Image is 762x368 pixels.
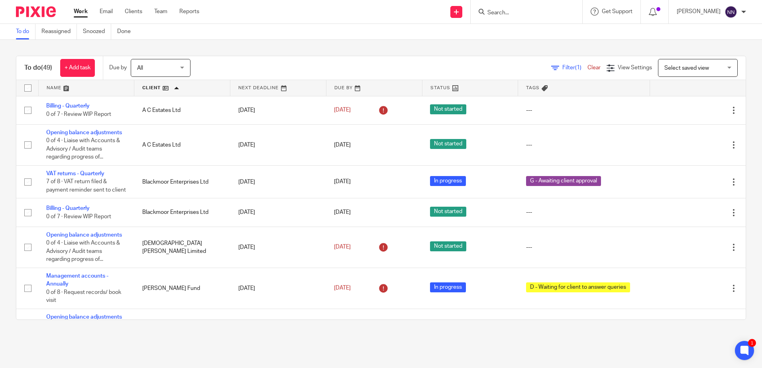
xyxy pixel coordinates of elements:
[134,124,230,165] td: A C Estates Ltd
[430,282,466,292] span: In progress
[430,241,466,251] span: Not started
[46,138,120,160] span: 0 of 4 · Liaise with Accounts & Advisory / Audit teams regarding progress of...
[587,65,601,70] a: Clear
[526,106,642,114] div: ---
[526,243,642,251] div: ---
[46,206,90,211] a: Billing - Quarterly
[46,273,108,287] a: Management accounts - Annually
[664,65,709,71] span: Select saved view
[125,8,142,16] a: Clients
[334,286,351,291] span: [DATE]
[41,65,52,71] span: (49)
[46,179,126,193] span: 7 of 8 · VAT return filed & payment reminder sent to client
[134,165,230,198] td: Blackmoor Enterprises Ltd
[134,268,230,309] td: [PERSON_NAME] Fund
[46,130,122,135] a: Opening balance adjustments
[526,141,642,149] div: ---
[46,232,122,238] a: Opening balance adjustments
[677,8,721,16] p: [PERSON_NAME]
[117,24,137,39] a: Done
[154,8,167,16] a: Team
[179,8,199,16] a: Reports
[134,309,230,350] td: Dare Warwick (Properties) Limited
[230,124,326,165] td: [DATE]
[575,65,581,70] span: (1)
[526,282,630,292] span: D - Waiting for client to answer queries
[230,198,326,227] td: [DATE]
[46,214,111,219] span: 0 of 7 · Review WIP Report
[526,176,601,186] span: G - Awaiting client approval
[137,65,143,71] span: All
[748,339,756,347] div: 1
[334,179,351,185] span: [DATE]
[430,207,466,217] span: Not started
[430,176,466,186] span: In progress
[46,171,104,176] a: VAT returns - Quarterly
[602,9,632,14] span: Get Support
[46,290,121,303] span: 0 of 8 · Request records/ book visit
[134,227,230,268] td: [DEMOGRAPHIC_DATA][PERSON_NAME] Limited
[230,165,326,198] td: [DATE]
[230,309,326,350] td: [DATE]
[334,142,351,148] span: [DATE]
[134,96,230,124] td: A C Estates Ltd
[60,59,95,77] a: + Add task
[46,240,120,262] span: 0 of 4 · Liaise with Accounts & Advisory / Audit teams regarding progress of...
[334,245,351,250] span: [DATE]
[562,65,587,70] span: Filter
[74,8,88,16] a: Work
[16,6,56,17] img: Pixie
[83,24,111,39] a: Snoozed
[109,64,127,72] p: Due by
[526,86,540,90] span: Tags
[46,112,111,117] span: 0 of 7 · Review WIP Report
[16,24,35,39] a: To do
[46,314,122,320] a: Opening balance adjustments
[334,210,351,215] span: [DATE]
[100,8,113,16] a: Email
[134,198,230,227] td: Blackmoor Enterprises Ltd
[46,103,90,109] a: Billing - Quarterly
[230,227,326,268] td: [DATE]
[725,6,737,18] img: svg%3E
[618,65,652,70] span: View Settings
[41,24,77,39] a: Reassigned
[430,139,466,149] span: Not started
[24,64,52,72] h1: To do
[230,268,326,309] td: [DATE]
[526,208,642,216] div: ---
[334,108,351,113] span: [DATE]
[230,96,326,124] td: [DATE]
[430,104,466,114] span: Not started
[487,10,558,17] input: Search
